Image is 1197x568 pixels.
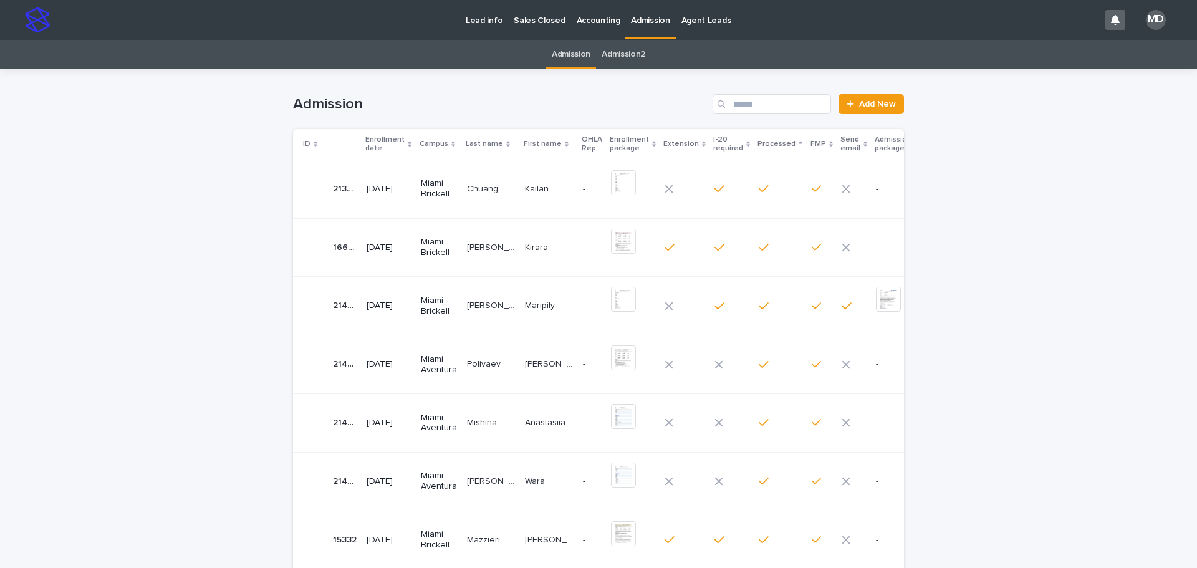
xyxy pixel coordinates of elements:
p: Mariano Adrian [525,532,575,546]
tr: 1661416614 [DATE]Miami Brickell[PERSON_NAME][PERSON_NAME] KiraraKirara -- [293,218,938,277]
p: [DATE] [367,184,410,195]
p: 21345 [333,181,359,195]
p: FMP [810,137,826,151]
p: 16614 [333,240,359,253]
p: Cruz Concepcion [467,298,517,311]
tr: 2134521345 [DATE]Miami BrickellChuangChuang KailanKailan -- [293,160,938,218]
p: Last name [466,137,503,151]
p: Kirara [525,240,550,253]
p: Miami Brickell [421,237,457,258]
p: Enrollment package [610,133,649,156]
p: - [583,535,601,546]
p: Maripily [525,298,557,311]
p: - [583,184,601,195]
p: [PERSON_NAME] [467,240,517,253]
p: [DATE] [367,243,410,253]
p: Miami Aventura [421,413,457,434]
p: Chuang [467,181,501,195]
tr: 2148221482 [DATE]Miami AventuraMishinaMishina AnastasiiaAnastasiia -- [293,393,938,452]
p: First name [524,137,562,151]
p: Mazzieri [467,532,502,546]
tr: 2148521485 [DATE]Miami Aventura[PERSON_NAME][PERSON_NAME] WaraWara -- [293,452,938,511]
tr: 2146521465 [DATE]Miami AventuraPolivaevPolivaev [PERSON_NAME][PERSON_NAME] -- [293,335,938,394]
p: - [583,359,601,370]
p: [DATE] [367,301,410,311]
p: Miami Brickell [421,529,457,551]
p: 21465 [333,357,359,370]
tr: 2143221432 [DATE]Miami Brickell[PERSON_NAME][PERSON_NAME] MaripilyMaripily - [293,277,938,335]
p: OHLA Rep [582,133,602,156]
p: [PERSON_NAME] [525,357,575,370]
p: [DATE] [367,359,410,370]
p: 21432 [333,298,359,311]
p: - [876,535,918,546]
p: Polivaev [467,357,503,370]
a: Admission2 [602,40,645,69]
p: Campus [420,137,448,151]
p: Miami Brickell [421,178,457,200]
h1: Admission [293,95,708,113]
p: Processed [757,137,796,151]
p: - [876,418,918,428]
p: ID [303,137,310,151]
p: [DATE] [367,476,410,487]
p: Mishina [467,415,499,428]
span: Add New [859,100,896,108]
p: Send email [840,133,860,156]
a: Add New [839,94,904,114]
p: - [583,243,601,253]
p: - [583,301,601,311]
p: Miami Brickell [421,296,457,317]
p: 21482 [333,415,359,428]
p: Miami Aventura [421,471,457,492]
div: MD [1146,10,1166,30]
p: - [583,476,601,487]
p: 15332 [333,532,359,546]
p: - [876,184,918,195]
p: I-20 required [713,133,743,156]
p: Anastasiia [525,415,568,428]
p: Admission package [875,133,911,156]
p: Miami Aventura [421,354,457,375]
p: - [583,418,601,428]
p: - [876,476,918,487]
p: [DATE] [367,418,410,428]
p: 21485 [333,474,359,487]
p: Quenta Quispe [467,474,517,487]
p: Wara [525,474,547,487]
p: - [876,359,918,370]
p: Extension [663,137,699,151]
a: Admission [552,40,590,69]
img: stacker-logo-s-only.png [25,7,50,32]
p: [DATE] [367,535,410,546]
p: Enrollment date [365,133,405,156]
p: Kailan [525,181,551,195]
input: Search [713,94,831,114]
p: - [876,243,918,253]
